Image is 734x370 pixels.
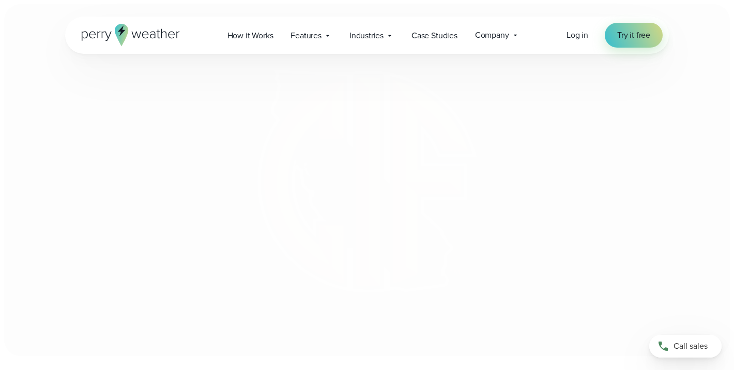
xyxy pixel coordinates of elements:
a: Case Studies [403,25,466,46]
a: Log in [567,29,588,41]
span: Industries [349,29,384,42]
span: Features [290,29,322,42]
a: Try it free [605,23,663,48]
span: Call sales [674,340,708,352]
span: Company [475,29,509,41]
a: Call sales [649,335,722,358]
span: Try it free [617,29,650,41]
span: Case Studies [411,29,457,42]
a: How it Works [219,25,282,46]
span: How it Works [227,29,273,42]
